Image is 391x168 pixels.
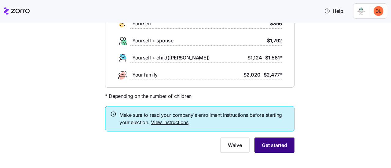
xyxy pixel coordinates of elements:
span: Yourself [132,20,151,27]
a: View instructions [151,119,188,125]
button: Help [319,5,348,17]
span: $2,477 [264,71,282,79]
span: $1,124 [247,54,262,62]
span: $896 [270,20,282,27]
button: Waive [220,138,250,153]
span: - [263,54,265,62]
span: $2,020 [243,71,260,79]
span: $1,792 [267,37,282,45]
img: Employer logo [357,7,365,15]
span: $1,581 [265,54,282,62]
img: 37a6692ff2ce2c424ae60fe74f105076 [374,6,383,16]
button: Get started [254,138,294,153]
span: Yourself + child([PERSON_NAME]) [132,54,210,62]
span: - [261,71,263,79]
span: Make sure to read your company's enrollment instructions before starting your election. [119,111,289,127]
span: Get started [262,141,287,149]
span: * Depending on the number of children [105,92,192,100]
span: Your family [132,71,157,79]
span: Help [324,7,343,15]
span: Waive [228,141,242,149]
span: Yourself + spouse [132,37,174,45]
